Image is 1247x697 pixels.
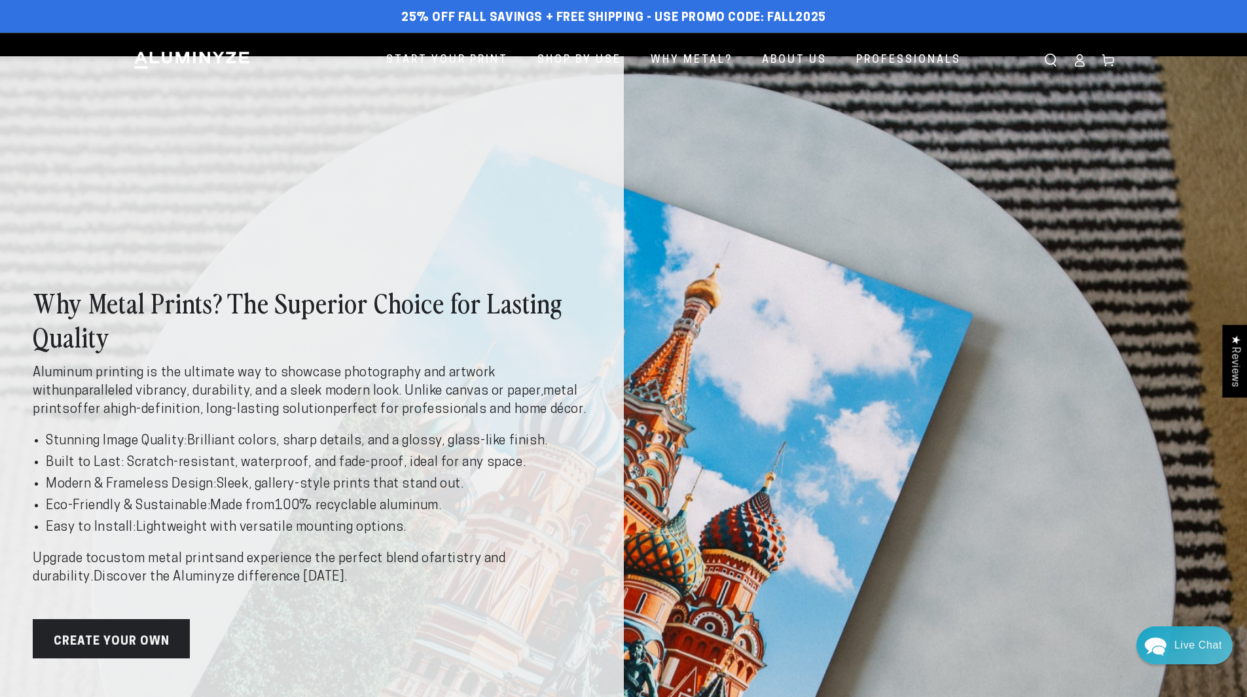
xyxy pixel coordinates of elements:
p: Aluminum printing is the ultimate way to showcase photography and artwork with . Unlike canvas or... [33,364,591,419]
li: , ideal for any space. [46,454,591,472]
li: Lightweight with versatile mounting options. [46,518,591,537]
summary: Search our site [1036,46,1065,75]
span: Why Metal? [651,51,732,70]
li: Made from . [46,497,591,515]
div: Click to open Judge.me floating reviews tab [1222,325,1247,397]
strong: 100% recyclable aluminum [275,499,439,512]
span: Start Your Print [386,51,508,70]
span: 25% off FALL Savings + Free Shipping - Use Promo Code: FALL2025 [401,11,826,26]
a: About Us [752,43,837,78]
strong: Eco-Friendly & Sustainable: [46,499,210,512]
strong: Built to Last: [46,456,124,469]
span: About Us [762,51,827,70]
a: Professionals [846,43,971,78]
strong: high-definition, long-lasting solution [111,403,333,416]
h2: Why Metal Prints? The Superior Choice for Lasting Quality [33,285,591,353]
a: Shop By Use [528,43,631,78]
strong: unparalleled vibrancy, durability, and a sleek modern look [59,385,399,398]
a: Create Your Own [33,619,190,658]
img: Aluminyze [133,50,251,70]
a: Why Metal? [641,43,742,78]
p: Upgrade to and experience the perfect blend of . [33,550,591,586]
strong: Scratch-resistant, waterproof, and fade-proof [127,456,404,469]
strong: custom metal prints [99,552,222,565]
span: Professionals [856,51,961,70]
strong: Modern & Frameless Design: [46,478,217,491]
div: Chat widget toggle [1136,626,1233,664]
strong: artistry and durability [33,552,506,584]
strong: Discover the Aluminyze difference [DATE]. [94,571,348,584]
div: Contact Us Directly [1174,626,1222,664]
strong: Stunning Image Quality: [46,435,187,448]
span: Shop By Use [537,51,621,70]
strong: Easy to Install: [46,521,136,534]
li: Sleek, gallery-style prints that stand out. [46,475,591,493]
li: Brilliant colors, sharp details, and a glossy, glass-like finish. [46,432,591,450]
a: Start Your Print [376,43,518,78]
